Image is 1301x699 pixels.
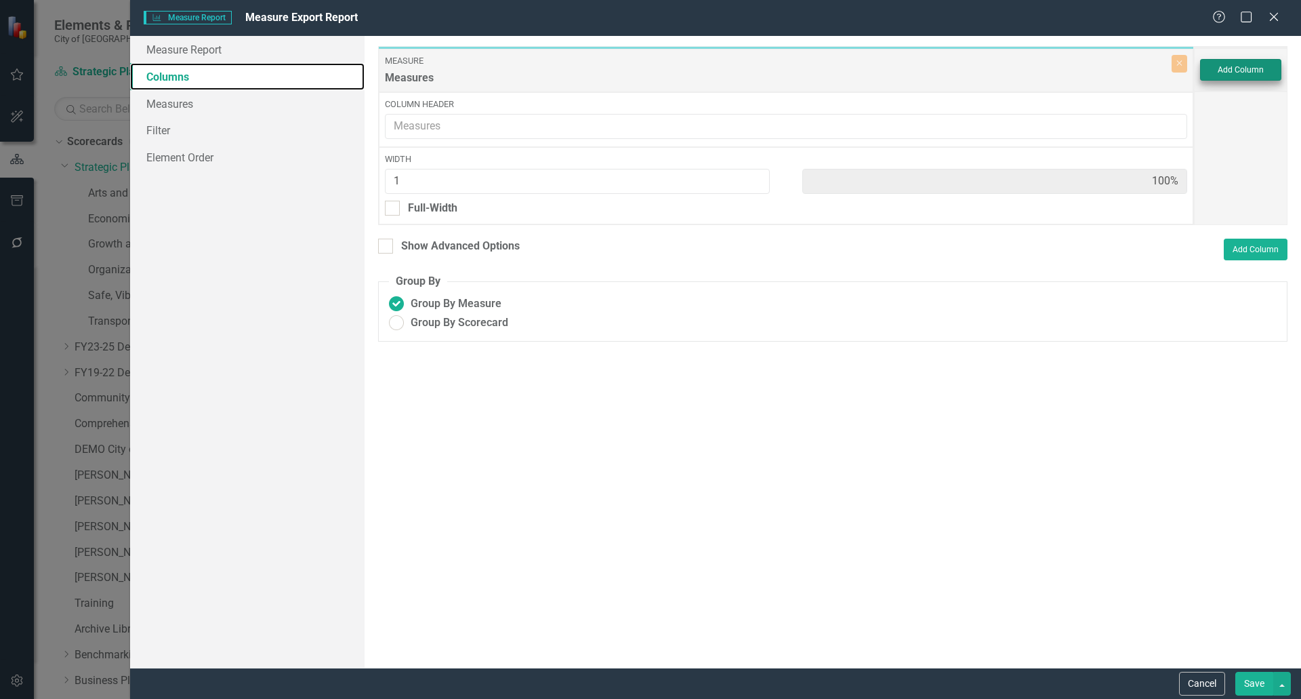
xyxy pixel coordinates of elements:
[408,201,457,216] div: Full-Width
[385,71,1168,93] div: Measures
[130,90,365,117] a: Measures
[389,274,447,289] legend: Group By
[385,98,1187,111] label: Column Header
[130,36,365,63] a: Measure Report
[130,144,365,171] a: Element Order
[130,63,365,90] a: Columns
[1235,672,1273,696] button: Save
[411,296,501,312] span: Group By Measure
[1200,59,1281,81] button: Add Column
[144,11,232,24] span: Measure Report
[245,11,358,24] span: Measure Export Report
[385,114,1187,139] input: Measures
[411,315,508,331] span: Group By Scorecard
[401,239,520,254] div: Show Advanced Options
[1224,239,1287,260] button: Add Column
[130,117,365,144] a: Filter
[385,169,770,194] input: Column Width
[385,55,1168,67] label: Measure
[385,153,1187,165] label: Width
[1179,672,1225,696] button: Cancel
